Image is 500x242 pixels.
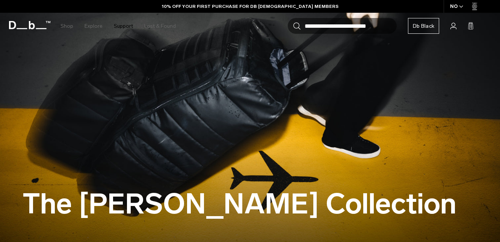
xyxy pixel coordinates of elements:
[162,3,338,10] a: 10% OFF YOUR FIRST PURCHASE FOR DB [DEMOGRAPHIC_DATA] MEMBERS
[23,189,456,220] h1: The [PERSON_NAME] Collection
[55,13,181,39] nav: Main Navigation
[144,13,176,39] a: Lost & Found
[85,13,103,39] a: Explore
[114,13,133,39] a: Support
[408,18,439,34] a: Db Black
[60,13,73,39] a: Shop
